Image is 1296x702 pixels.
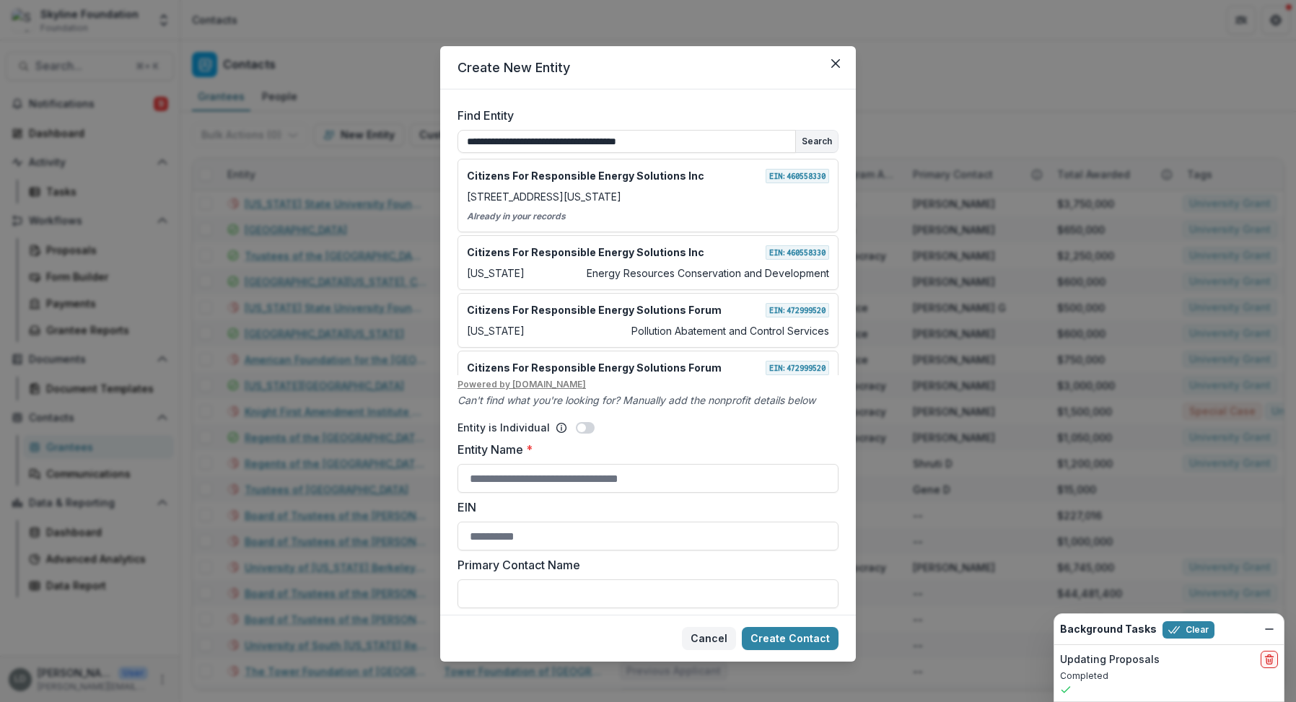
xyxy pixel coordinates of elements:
[1060,670,1278,683] p: Completed
[824,52,847,75] button: Close
[742,627,839,650] button: Create Contact
[457,235,839,290] div: Citizens For Responsible Energy Solutions IncEIN:460558330[US_STATE]Energy Resources Conservation...
[457,499,830,516] label: EIN
[440,46,856,89] header: Create New Entity
[512,379,586,390] a: [DOMAIN_NAME]
[457,441,830,458] label: Entity Name
[766,245,829,260] span: EIN: 460558330
[467,168,704,183] p: Citizens For Responsible Energy Solutions Inc
[457,378,839,391] u: Powered by
[457,394,815,406] i: Can't find what you're looking for? Manually add the nonprofit details below
[467,266,525,281] p: [US_STATE]
[467,245,704,260] p: Citizens For Responsible Energy Solutions Inc
[631,323,829,338] p: Pollution Abatement and Control Services
[467,360,722,375] p: Citizens For Responsible Energy Solutions Forum
[1060,623,1157,636] h2: Background Tasks
[457,159,839,232] div: Citizens For Responsible Energy Solutions IncEIN:460558330[STREET_ADDRESS][US_STATE]Already in yo...
[457,420,550,435] p: Entity is Individual
[467,210,829,223] p: Already in your records
[796,131,838,152] button: Search
[766,169,829,183] span: EIN: 460558330
[1261,620,1278,638] button: Dismiss
[467,323,525,338] p: [US_STATE]
[1060,654,1160,666] h2: Updating Proposals
[766,303,829,317] span: EIN: 472999520
[1261,651,1278,668] button: delete
[457,556,830,574] label: Primary Contact Name
[457,107,830,124] label: Find Entity
[467,302,722,317] p: Citizens For Responsible Energy Solutions Forum
[457,614,830,631] label: Primary Contact Email
[467,189,621,204] p: [STREET_ADDRESS][US_STATE]
[457,351,839,405] div: Citizens For Responsible Energy Solutions ForumEIN:472999520[US_STATE], [GEOGRAPHIC_DATA]
[766,361,829,375] span: EIN: 472999520
[682,627,736,650] button: Cancel
[1163,621,1214,639] button: Clear
[587,266,829,281] p: Energy Resources Conservation and Development
[457,293,839,348] div: Citizens For Responsible Energy Solutions ForumEIN:472999520[US_STATE]Pollution Abatement and Con...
